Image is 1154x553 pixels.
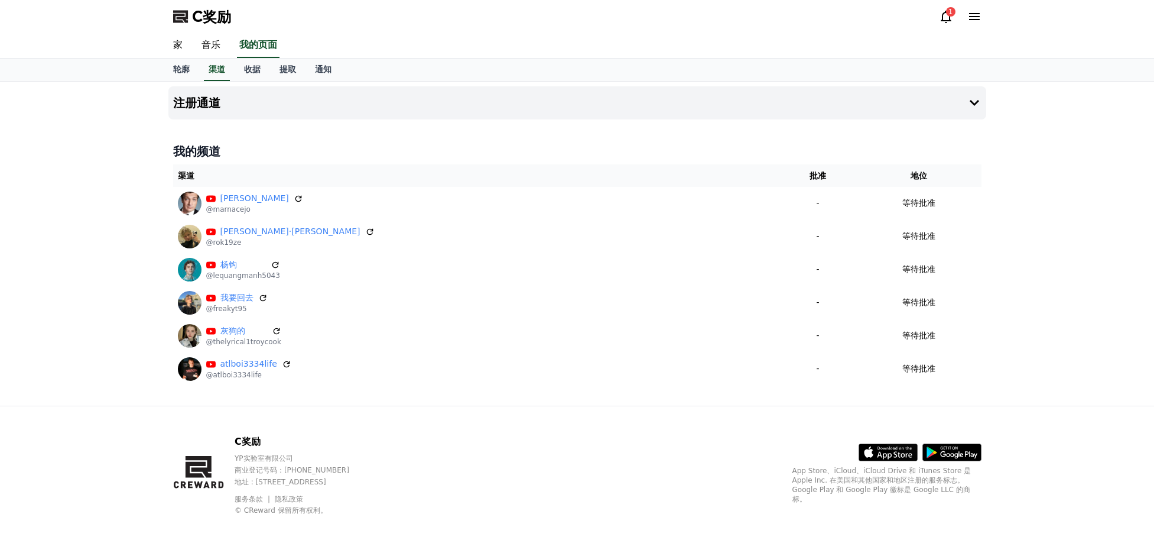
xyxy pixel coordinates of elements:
[178,357,201,381] img: atlboi3334life
[275,495,303,503] a: 隐私政策
[173,144,220,159] font: 我的频道
[201,39,220,50] font: 音乐
[816,264,819,274] font: -
[902,231,935,241] font: 等待批准
[816,198,819,208] font: -
[4,375,78,405] a: Home
[235,495,263,503] font: 服务条款
[235,478,326,486] font: 地址 : [STREET_ADDRESS]
[235,436,261,447] font: C奖励
[816,331,819,340] font: -
[178,324,201,348] img: 灰狗的
[175,393,204,402] span: Settings
[168,86,986,119] button: 注册通道
[206,305,247,313] font: @freakyt95
[173,96,220,110] font: 注册通道
[192,33,230,58] a: 音乐
[206,371,262,379] font: @atlboi3334life
[206,271,280,280] font: @lequangmanh5043
[816,297,819,307] font: -
[816,231,819,241] font: -
[235,495,272,503] a: 服务条款
[220,227,360,236] font: [PERSON_NAME]·[PERSON_NAME]
[178,192,201,215] img: 马尔纳塞霍
[173,7,231,26] a: C奖励
[948,8,953,16] font: 1
[220,325,267,337] a: 灰狗的
[164,33,192,58] a: 家
[270,59,305,81] a: 提取
[235,454,293,463] font: YP实验室有限公司
[235,506,327,515] font: © CReward 保留所有权利。
[220,292,253,304] a: 我要回去
[220,258,266,271] a: 杨钩
[178,225,201,248] img: 布莱克·赫尔
[315,64,331,74] font: 通知
[902,331,935,340] font: 等待批准
[792,467,971,503] font: App Store、iCloud、iCloud Drive 和 iTunes Store 是 Apple Inc. 在美国和其他国家和地区注册的服务标志。Google Play 和 Google...
[178,258,201,282] img: 杨钩
[902,198,935,208] font: 等待批准
[178,291,201,315] img: 我要回去
[810,171,826,180] font: 批准
[209,64,225,74] font: 渠道
[902,264,935,274] font: 等待批准
[173,39,183,50] font: 家
[220,225,360,238] a: [PERSON_NAME]·[PERSON_NAME]
[816,364,819,373] font: -
[206,205,251,214] font: @marnacejo
[220,193,289,203] font: [PERSON_NAME]
[192,8,231,25] font: C奖励
[244,64,261,74] font: 收据
[235,466,349,474] font: 商业登记号码：[PHONE_NUMBER]
[235,59,270,81] a: 收据
[902,364,935,373] font: 等待批准
[220,358,277,370] a: atlboi3334life
[173,64,190,74] font: 轮廓
[206,338,281,346] font: @thelyrical1troycook
[206,238,242,247] font: @rok19ze
[30,393,51,402] span: Home
[220,192,289,205] a: [PERSON_NAME]
[98,393,133,403] span: Messages
[305,59,341,81] a: 通知
[902,297,935,307] font: 等待批准
[911,171,927,180] font: 地位
[164,59,199,81] a: 轮廓
[939,9,953,24] a: 1
[178,171,194,180] font: 渠道
[78,375,152,405] a: Messages
[220,293,253,302] font: 我要回去
[220,326,245,335] font: 灰狗的
[220,359,277,368] font: atlboi3334life
[239,39,277,50] font: 我的页面
[152,375,227,405] a: Settings
[279,64,296,74] font: 提取
[204,59,230,81] a: 渠道
[220,260,237,269] font: 杨钩
[237,33,279,58] a: 我的页面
